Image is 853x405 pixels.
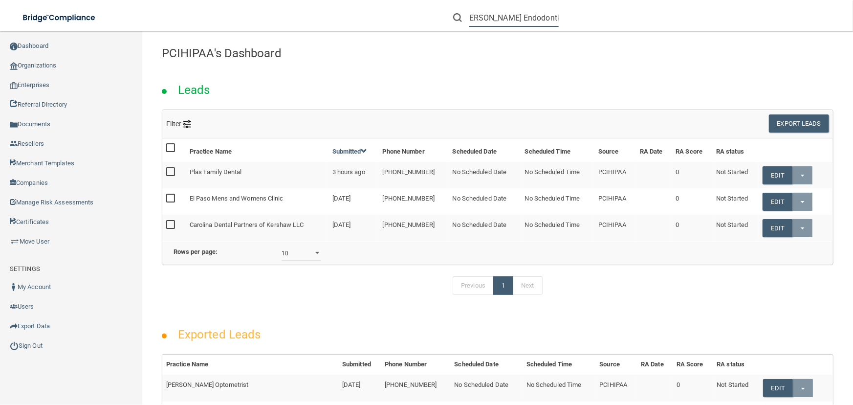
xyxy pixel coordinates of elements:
[521,188,594,215] td: No Scheduled Time
[594,138,636,162] th: Source
[338,355,381,375] th: Submitted
[521,162,594,188] td: No Scheduled Time
[523,355,596,375] th: Scheduled Time
[449,162,521,188] td: No Scheduled Date
[451,355,523,375] th: Scheduled Date
[379,215,449,241] td: [PHONE_NUMBER]
[594,188,636,215] td: PCIHIPAA
[186,215,328,241] td: Carolina Dental Partners of Kershaw LLC
[10,341,19,350] img: ic_power_dark.7ecde6b1.png
[186,138,328,162] th: Practice Name
[763,193,792,211] a: Edit
[332,148,368,155] a: Submitted
[596,355,637,375] th: Source
[15,8,105,28] img: bridge_compliance_login_screen.278c3ca4.svg
[769,114,829,133] button: Export Leads
[168,321,270,348] h2: Exported Leads
[672,215,712,241] td: 0
[328,188,379,215] td: [DATE]
[10,121,18,129] img: icon-documents.8dae5593.png
[328,162,379,188] td: 3 hours ago
[594,162,636,188] td: PCIHIPAA
[379,188,449,215] td: [PHONE_NUMBER]
[186,162,328,188] td: Plas Family Dental
[186,188,328,215] td: El Paso Mens and Womens Clinic
[712,215,759,241] td: Not Started
[10,322,18,330] img: icon-export.b9366987.png
[449,215,521,241] td: No Scheduled Date
[449,138,521,162] th: Scheduled Date
[673,355,713,375] th: RA Score
[449,188,521,215] td: No Scheduled Date
[763,166,792,184] a: Edit
[10,82,18,89] img: enterprise.0d942306.png
[10,283,18,291] img: ic_user_dark.df1a06c3.png
[521,138,594,162] th: Scheduled Time
[166,120,191,128] span: Filter
[381,355,450,375] th: Phone Number
[493,276,513,295] a: 1
[672,138,712,162] th: RA Score
[523,375,596,401] td: No Scheduled Time
[713,375,759,401] td: Not Started
[10,140,18,148] img: ic_reseller.de258add.png
[469,9,559,27] input: Search
[672,188,712,215] td: 0
[712,162,759,188] td: Not Started
[453,13,462,22] img: ic-search.3b580494.png
[162,375,338,401] td: [PERSON_NAME] Optometrist
[673,375,713,401] td: 0
[10,263,40,275] label: SETTINGS
[636,138,672,162] th: RA Date
[162,355,338,375] th: Practice Name
[712,138,759,162] th: RA status
[328,215,379,241] td: [DATE]
[672,162,712,188] td: 0
[763,379,793,397] a: Edit
[763,219,792,237] a: Edit
[513,276,542,295] a: Next
[10,43,18,50] img: ic_dashboard_dark.d01f4a41.png
[453,276,494,295] a: Previous
[338,375,381,401] td: [DATE]
[379,138,449,162] th: Phone Number
[451,375,523,401] td: No Scheduled Date
[637,355,673,375] th: RA Date
[521,215,594,241] td: No Scheduled Time
[712,188,759,215] td: Not Started
[594,215,636,241] td: PCIHIPAA
[168,76,220,104] h2: Leads
[10,62,18,70] img: organization-icon.f8decf85.png
[174,248,218,255] b: Rows per page:
[596,375,637,401] td: PCIHIPAA
[381,375,450,401] td: [PHONE_NUMBER]
[10,237,20,247] img: briefcase.64adab9b.png
[162,47,833,60] h4: PCIHIPAA's Dashboard
[684,336,841,375] iframe: Drift Widget Chat Controller
[379,162,449,188] td: [PHONE_NUMBER]
[10,303,18,311] img: icon-users.e205127d.png
[183,120,191,128] img: icon-filter@2x.21656d0b.png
